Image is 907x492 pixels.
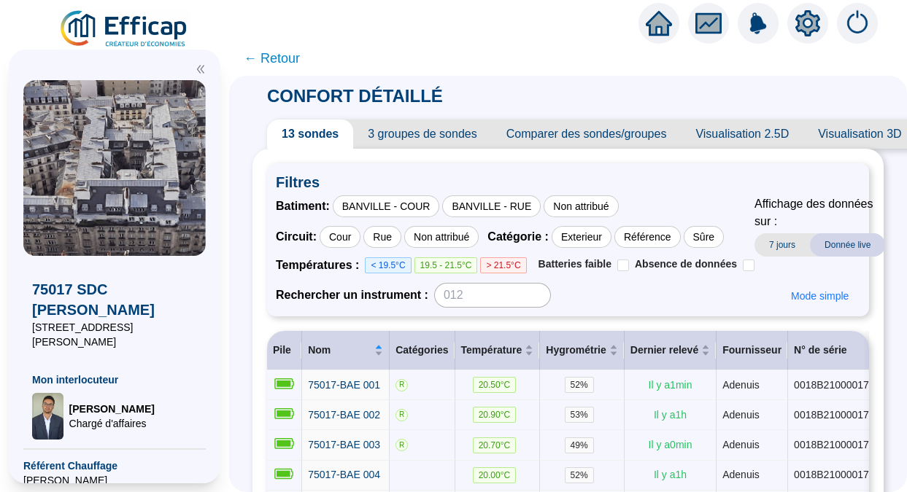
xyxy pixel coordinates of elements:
span: R [395,379,408,391]
span: Comparer des sondes/groupes [492,120,682,149]
span: 0018B21000017831 [794,379,886,391]
div: BANVILLE - RUE [442,195,541,217]
span: 75017 SDC [PERSON_NAME] [32,279,197,320]
span: 52 % [565,467,594,483]
span: 19.5 - 21.5°C [414,257,478,273]
span: 20.90 °C [473,407,517,423]
img: efficap energie logo [58,9,190,50]
span: 7 jours [754,233,810,257]
span: ← Retour [244,48,300,69]
div: Référence [614,226,681,248]
span: 0018B21000017830 [794,409,886,421]
th: Nom [302,331,390,370]
span: 0018B2100001782F [794,439,887,450]
span: setting [795,10,821,36]
span: Température [461,343,522,358]
span: < 19.5°C [365,257,411,273]
div: Sûre [684,226,725,248]
div: Cour [320,226,360,248]
input: 012 [434,283,551,308]
td: Adenuis [717,400,788,430]
span: 75017-BAE 004 [308,469,380,480]
span: 20.70 °C [473,437,517,453]
span: Températures : [276,257,365,274]
div: Non attribué [404,226,479,248]
span: 20.00 °C [473,467,517,483]
span: 13 sondes [267,120,353,149]
button: Mode simple [779,284,860,308]
span: [PERSON_NAME] [23,473,206,488]
span: Visualisation 2.5D [681,120,803,149]
span: 52 % [565,377,594,393]
span: [STREET_ADDRESS][PERSON_NAME] [32,320,197,349]
span: Filtres [276,172,860,192]
th: Dernier relevé [625,331,717,370]
span: fund [695,10,722,36]
a: 75017-BAE 002 [308,407,380,423]
span: 3 groupes de sondes [353,120,491,149]
span: Batiment : [276,198,330,215]
span: R [395,409,408,421]
span: 75017-BAE 002 [308,409,380,421]
th: Catégories [390,331,455,370]
span: home [646,10,672,36]
img: alerts [837,3,878,44]
span: Mon interlocuteur [32,372,197,387]
span: Catégorie : [487,228,549,246]
img: Chargé d'affaires [32,393,63,440]
div: Non attribué [544,195,618,217]
span: CONFORT DÉTAILLÉ [252,86,458,106]
span: 53 % [565,407,594,423]
span: Absence de données [635,258,737,270]
span: 49 % [565,437,594,453]
div: Rue [363,226,401,248]
th: Température [455,331,541,370]
span: Il y a 1 h [654,469,687,480]
span: [PERSON_NAME] [69,402,155,416]
a: 75017-BAE 004 [308,467,380,483]
span: 20.50 °C [473,377,517,393]
span: Référent Chauffage [23,458,206,473]
th: Fournisseur [717,331,788,370]
a: 75017-BAE 003 [308,437,380,453]
div: Exterieur [552,226,611,248]
span: Dernier relevé [630,343,698,358]
div: BANVILLE - COUR [333,195,440,217]
span: Pile [273,344,291,356]
td: Adenuis [717,461,788,491]
span: Il y a 0 min [649,439,692,450]
span: Batteries faible [539,258,611,270]
span: > 21.5°C [480,257,526,273]
span: Circuit : [276,228,317,246]
span: Il y a 1 min [649,379,692,391]
span: Hygrométrie [546,343,606,358]
a: 75017-BAE 001 [308,378,380,393]
span: Chargé d'affaires [69,416,155,431]
span: Donnée live [810,233,885,257]
td: Adenuis [717,430,788,460]
span: Rechercher un instrument : [276,286,428,304]
span: Nom [308,343,371,358]
span: Il y a 1 h [654,409,687,421]
td: Adenuis [717,370,788,400]
span: Affichage des données sur : [754,195,885,230]
span: Mode simple [791,289,849,304]
span: 75017-BAE 003 [308,439,380,450]
th: Hygrométrie [540,331,624,370]
th: N° de série [788,331,894,370]
span: double-left [196,64,206,74]
span: 0018B2100001782D [794,469,887,480]
img: alerts [738,3,779,44]
span: 75017-BAE 001 [308,379,380,391]
span: R [395,439,408,451]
